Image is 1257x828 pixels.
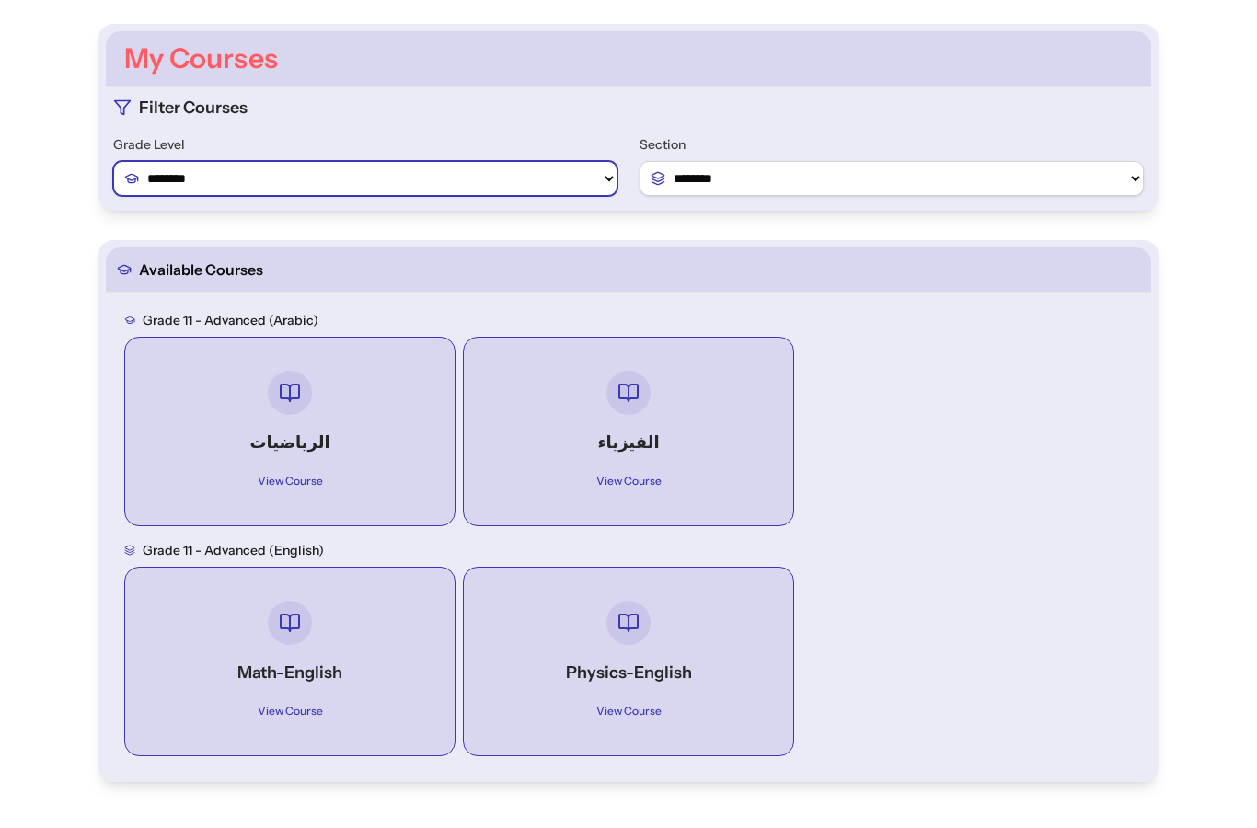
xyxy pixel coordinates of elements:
[143,541,324,559] h3: Grade 11 - advanced (English)
[143,311,318,329] h3: Grade 11 - advanced (Arabic)
[247,470,334,492] span: View Course
[497,660,760,685] h4: Physics-English
[158,660,421,685] h4: Math-English
[479,352,778,511] a: الفيزياءView Course
[585,700,673,722] span: View Course
[497,430,760,455] h4: الفيزياء
[158,430,421,455] h4: الرياضيات
[640,135,1144,154] label: Section
[247,700,334,722] span: View Course
[139,259,263,281] span: Available Courses
[124,42,1133,75] h1: My Courses
[113,135,617,154] label: Grade Level
[139,95,248,121] h2: Filter Courses
[585,470,673,492] span: View Course
[140,582,440,741] a: Math-EnglishView Course
[479,582,778,741] a: Physics-EnglishView Course
[140,352,440,511] a: الرياضياتView Course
